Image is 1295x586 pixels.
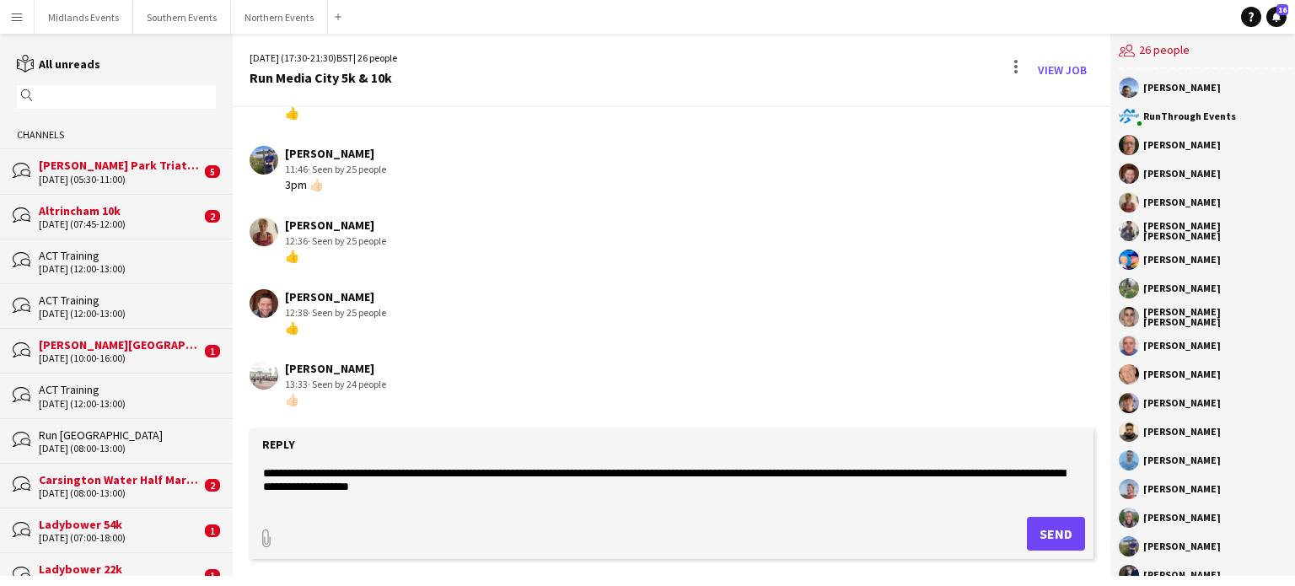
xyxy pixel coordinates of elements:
span: · Seen by 25 people [308,306,386,319]
div: [PERSON_NAME] [1143,197,1221,207]
div: Ladybower 54k [39,517,201,532]
div: [DATE] (12:00-13:00) [39,263,216,275]
div: 👍 [285,320,386,336]
div: [PERSON_NAME] [PERSON_NAME] [1143,307,1293,327]
span: · Seen by 24 people [308,378,386,390]
div: Altrincham 10k [39,203,201,218]
span: 16 [1276,4,1288,15]
label: Reply [262,437,295,452]
div: Run Media City 5k & 10k [250,70,397,85]
div: Carsington Water Half Marathon & 10km [39,472,201,487]
div: [PERSON_NAME] [1143,169,1221,179]
div: [PERSON_NAME] [1143,484,1221,494]
div: Ladybower 22k [39,562,201,577]
div: [PERSON_NAME] [1143,541,1221,551]
div: [PERSON_NAME] [1143,283,1221,293]
div: [PERSON_NAME] [1143,455,1221,465]
div: [PERSON_NAME] [285,289,386,304]
div: [DATE] (12:00-13:00) [39,398,216,410]
div: [PERSON_NAME] [285,218,386,233]
div: Run [GEOGRAPHIC_DATA] [39,427,216,443]
div: 3pm 👍🏻 [285,177,386,192]
span: · Seen by 25 people [308,234,386,247]
div: 11:46 [285,162,386,177]
div: 👍 [285,105,386,121]
div: [DATE] (17:30-21:30) | 26 people [250,51,397,66]
div: 👍 [285,249,386,264]
div: ACT Training [39,248,216,263]
div: [PERSON_NAME] [1143,341,1221,351]
span: 1 [205,569,220,582]
a: All unreads [17,56,100,72]
button: Send [1027,517,1085,551]
div: ACT Training [39,382,216,397]
div: [PERSON_NAME] [1143,140,1221,150]
div: 12:36 [285,234,386,249]
div: [PERSON_NAME][GEOGRAPHIC_DATA] Set Up [39,337,201,352]
div: [DATE] (08:00-13:00) [39,443,216,454]
span: · Seen by 25 people [308,163,386,175]
div: [DATE] (08:00-13:00) [39,487,201,499]
button: Midlands Events [35,1,133,34]
a: View Job [1031,56,1093,83]
div: [DATE] (10:00-16:00) [39,352,201,364]
div: [PERSON_NAME] [1143,369,1221,379]
div: [PERSON_NAME] [1143,83,1221,93]
div: [DATE] (12:00-13:00) [39,308,216,320]
div: [PERSON_NAME] [1143,570,1221,580]
div: [PERSON_NAME] [1143,513,1221,523]
span: 2 [205,210,220,223]
span: 1 [205,345,220,358]
span: BST [336,51,353,64]
span: 1 [205,524,220,537]
div: [PERSON_NAME] [1143,427,1221,437]
div: [PERSON_NAME] [285,361,386,376]
div: 👍🏻 [285,392,386,407]
div: [PERSON_NAME] [1143,398,1221,408]
div: 26 people [1119,34,1293,69]
div: ACT Training [39,293,216,308]
div: 12:38 [285,305,386,320]
div: RunThrough Events [1143,111,1236,121]
div: [PERSON_NAME] [285,146,386,161]
span: 5 [205,165,220,178]
a: 16 [1266,7,1287,27]
div: [DATE] (07:45-12:00) [39,218,201,230]
div: [PERSON_NAME] [PERSON_NAME] [1143,221,1293,241]
div: 13:33 [285,377,386,392]
div: [DATE] (07:00-18:00) [39,532,201,544]
span: 2 [205,479,220,492]
button: Southern Events [133,1,231,34]
div: [DATE] (05:30-11:00) [39,174,201,185]
div: [PERSON_NAME] Park Triathlon [39,158,201,173]
div: [PERSON_NAME] [1143,255,1221,265]
button: Northern Events [231,1,328,34]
